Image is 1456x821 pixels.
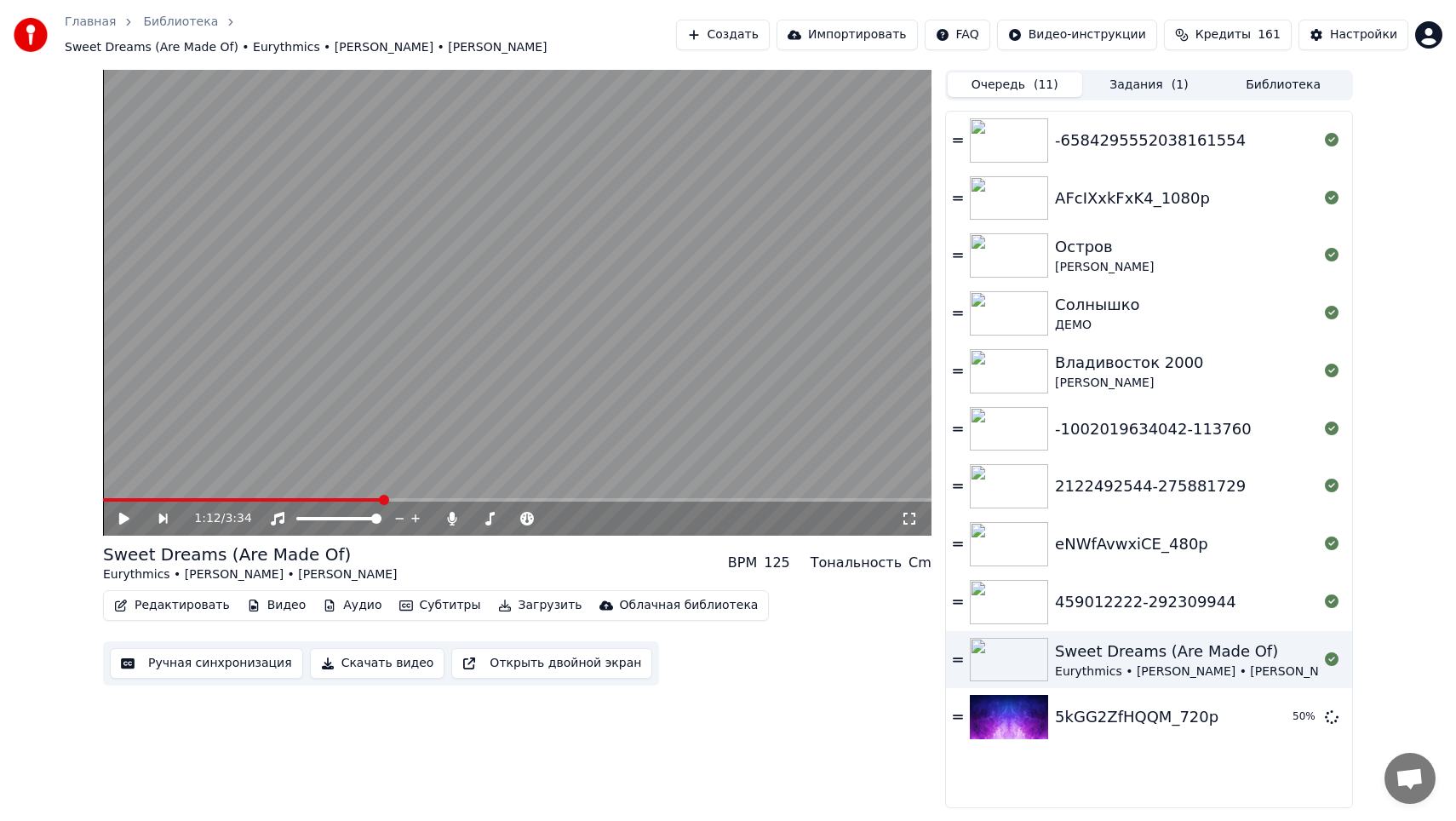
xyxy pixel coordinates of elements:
div: Sweet Dreams (Are Made Of) [103,543,398,566]
nav: breadcrumb [65,14,676,56]
span: 161 [1258,26,1281,43]
div: Eurythmics • [PERSON_NAME] • [PERSON_NAME] [1055,663,1350,680]
div: 459012222-292309944 [1055,590,1236,614]
a: Библиотека [143,14,218,31]
button: Скачать видео [310,648,445,679]
div: [PERSON_NAME] [1055,375,1203,392]
div: Владивосток 2000 [1055,351,1203,375]
button: Очередь [948,72,1082,97]
span: Sweet Dreams (Are Made Of) • Eurythmics • [PERSON_NAME] • [PERSON_NAME] [65,39,547,56]
button: Видео [240,594,313,617]
div: Остров [1055,235,1154,259]
button: Видео-инструкции [997,20,1157,50]
div: 50 % [1293,710,1318,724]
div: Настройки [1330,26,1397,43]
span: ( 11 ) [1034,77,1058,94]
button: Импортировать [777,20,918,50]
button: Аудио [316,594,388,617]
div: Облачная библиотека [620,597,759,614]
span: 3:34 [225,510,251,527]
button: Задания [1082,72,1217,97]
img: youka [14,18,48,52]
div: AFcIXxkFxK4_1080p [1055,187,1210,210]
div: -1002019634042-113760 [1055,417,1252,441]
div: BPM [728,553,757,573]
button: FAQ [925,20,990,50]
div: / [194,510,235,527]
div: 2122492544-275881729 [1055,474,1246,498]
div: ДЕМО [1055,317,1139,334]
span: Кредиты [1195,26,1251,43]
button: Создать [676,20,770,50]
div: Cm [909,553,931,573]
button: Кредиты161 [1164,20,1292,50]
button: Ручная синхронизация [110,648,303,679]
button: Библиотека [1216,72,1350,97]
button: Редактировать [107,594,237,617]
div: eNWfAvwxiCE_480p [1055,532,1208,556]
div: 5kGG2ZfHQQM_720p [1055,705,1218,729]
div: 125 [764,553,790,573]
button: Загрузить [491,594,589,617]
a: Открытый чат [1384,753,1436,804]
button: Субтитры [393,594,488,617]
a: Главная [65,14,116,31]
div: Тональность [811,553,902,573]
div: Eurythmics • [PERSON_NAME] • [PERSON_NAME] [103,566,398,583]
div: -6584295552038161554 [1055,129,1246,152]
span: ( 1 ) [1172,77,1189,94]
div: Sweet Dreams (Are Made Of) [1055,640,1350,663]
button: Открыть двойной экран [451,648,652,679]
div: Солнышко [1055,293,1139,317]
button: Настройки [1298,20,1408,50]
div: [PERSON_NAME] [1055,259,1154,276]
span: 1:12 [194,510,221,527]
